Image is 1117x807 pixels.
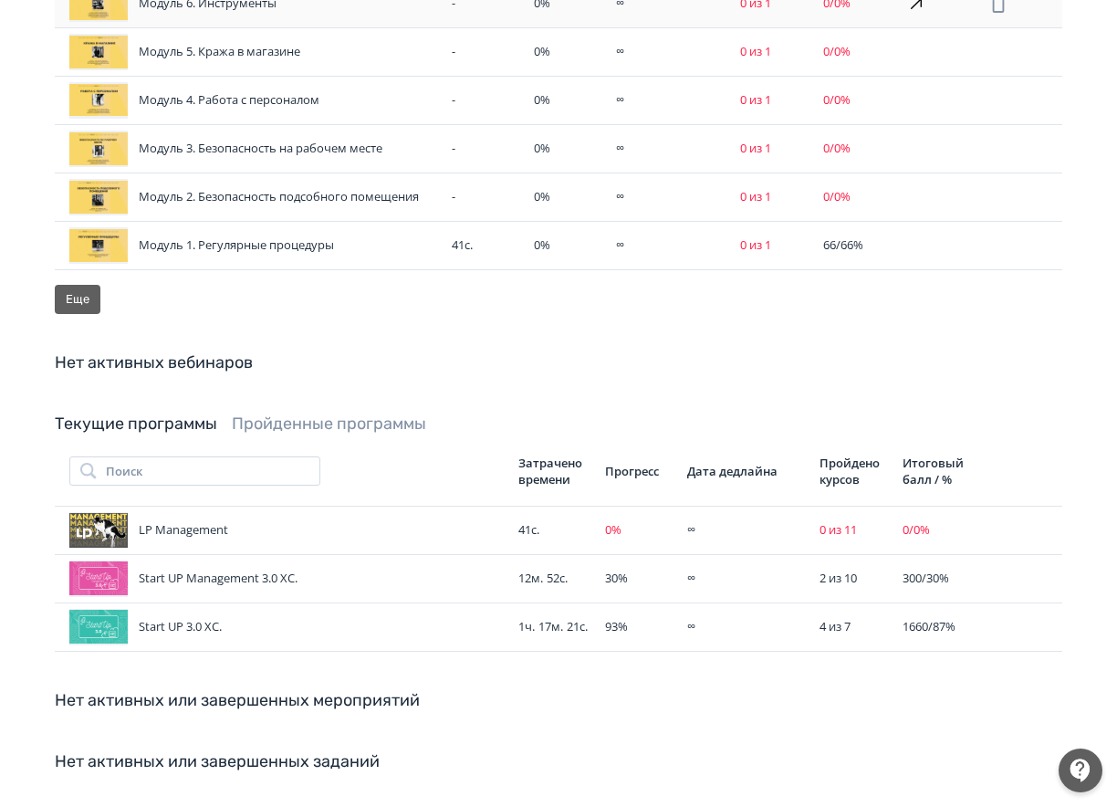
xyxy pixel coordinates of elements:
[740,140,771,156] span: 0 из 1
[819,618,851,634] span: 4 из 7
[823,140,851,156] span: 0 / 0 %
[452,140,519,158] div: -
[616,188,726,206] div: ∞
[605,521,621,538] span: 0 %
[69,131,437,167] div: Модуль 3. Безопасность на рабочем месте
[69,227,437,264] div: Модуль 1. Регулярные процедуры
[55,414,217,434] a: Текущие программы
[616,43,726,61] div: ∞
[903,455,973,487] div: Итоговый балл / %
[534,43,550,59] span: 0 %
[534,91,550,108] span: 0 %
[823,43,851,59] span: 0 / 0 %
[903,570,949,586] span: 300 / 30 %
[687,618,805,636] div: ∞
[687,463,805,479] div: Дата дедлайна
[903,618,955,634] span: 1660 / 87 %
[819,570,857,586] span: 2 из 10
[69,512,504,549] div: LP Management
[452,188,519,206] div: -
[823,188,851,204] span: 0 / 0 %
[534,188,550,204] span: 0 %
[740,236,771,253] span: 0 из 1
[740,91,771,108] span: 0 из 1
[903,521,930,538] span: 0 / 0 %
[55,749,1062,774] div: Нет активных или завершенных заданий
[740,188,771,204] span: 0 из 1
[69,561,504,597] div: Start UP Management 3.0 XC.
[605,570,628,586] span: 30 %
[55,351,1062,375] div: Нет активных вебинаров
[687,570,805,588] div: ∞
[452,236,473,253] span: 41с.
[69,34,437,70] div: Модуль 5. Кража в магазине
[452,91,519,110] div: -
[605,618,628,634] span: 93 %
[69,82,437,119] div: Модуль 4. Работа с персоналом
[616,140,726,158] div: ∞
[518,521,539,538] span: 41с.
[616,236,726,255] div: ∞
[547,570,568,586] span: 52с.
[534,140,550,156] span: 0 %
[534,236,550,253] span: 0 %
[740,43,771,59] span: 0 из 1
[518,570,543,586] span: 12м.
[823,236,863,253] span: 66 / 66 %
[823,91,851,108] span: 0 / 0 %
[687,521,805,540] div: ∞
[232,414,426,434] a: Пройденные программы
[538,618,563,634] span: 17м.
[605,463,673,479] div: Прогресс
[567,618,588,634] span: 21с.
[616,91,726,110] div: ∞
[69,609,504,645] div: Start UP 3.0 ХС.
[452,43,519,61] div: -
[819,521,857,538] span: 0 из 11
[819,455,889,487] div: Пройдено курсов
[69,179,437,215] div: Модуль 2. Безопасность подсобного помещения
[55,285,100,314] button: Еще
[518,455,590,487] div: Затрачено времени
[518,618,535,634] span: 1ч.
[55,688,1062,713] div: Нет активных или завершенных мероприятий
